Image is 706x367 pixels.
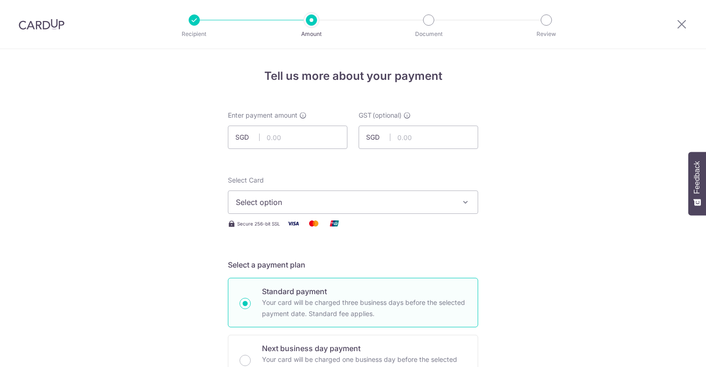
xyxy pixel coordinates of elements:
[228,126,347,149] input: 0.00
[228,68,478,85] h4: Tell us more about your payment
[693,161,701,194] span: Feedback
[359,111,372,120] span: GST
[284,218,303,229] img: Visa
[228,191,478,214] button: Select option
[359,126,478,149] input: 0.00
[228,259,478,270] h5: Select a payment plan
[366,133,390,142] span: SGD
[277,29,346,39] p: Amount
[325,218,344,229] img: Union Pay
[394,29,463,39] p: Document
[262,343,466,354] p: Next business day payment
[688,152,706,215] button: Feedback - Show survey
[235,133,260,142] span: SGD
[160,29,229,39] p: Recipient
[373,111,402,120] span: (optional)
[228,176,264,184] span: translation missing: en.payables.payment_networks.credit_card.summary.labels.select_card
[228,111,297,120] span: Enter payment amount
[304,218,323,229] img: Mastercard
[237,220,280,227] span: Secure 256-bit SSL
[236,197,453,208] span: Select option
[262,297,466,319] p: Your card will be charged three business days before the selected payment date. Standard fee appl...
[512,29,581,39] p: Review
[262,286,466,297] p: Standard payment
[19,19,64,30] img: CardUp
